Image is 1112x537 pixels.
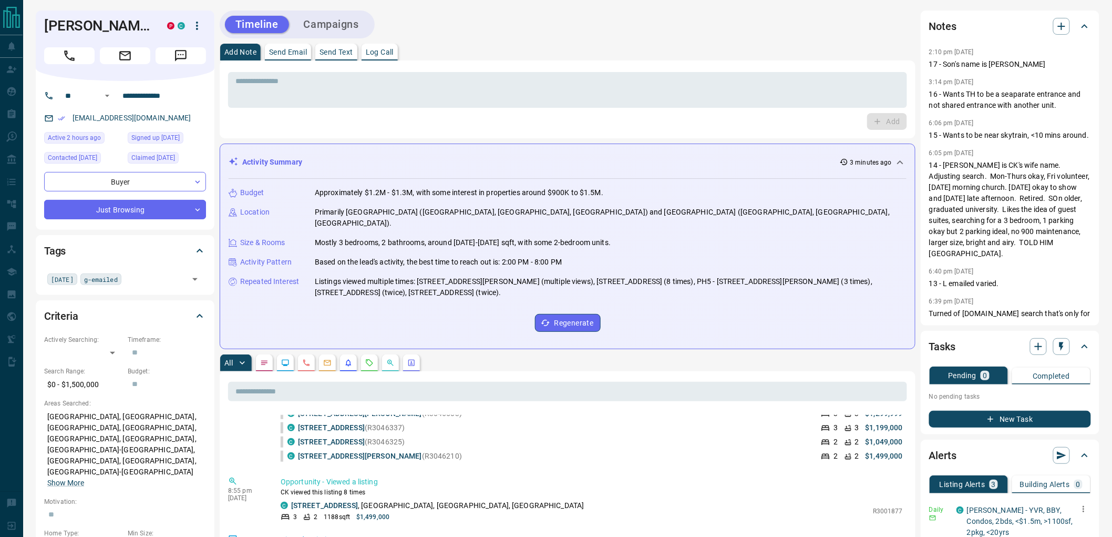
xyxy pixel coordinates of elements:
[44,200,206,219] div: Just Browsing
[929,78,974,86] p: 3:14 pm [DATE]
[242,157,302,168] p: Activity Summary
[281,488,903,497] p: CK viewed this listing 8 times
[48,133,101,143] span: Active 2 hours ago
[929,48,974,56] p: 2:10 pm [DATE]
[44,376,122,393] p: $0 - $1,500,000
[287,452,295,460] div: condos.ca
[866,422,903,433] p: $1,199,000
[260,359,269,367] svg: Notes
[293,16,369,33] button: Campaigns
[100,47,150,64] span: Email
[929,411,1091,428] button: New Task
[929,443,1091,468] div: Alerts
[240,207,270,218] p: Location
[1020,481,1070,488] p: Building Alerts
[281,502,288,509] div: condos.ca
[366,48,394,56] p: Log Call
[44,335,122,345] p: Actively Searching:
[188,272,202,287] button: Open
[131,153,175,163] span: Claimed [DATE]
[44,17,151,34] h1: [PERSON_NAME]
[386,359,395,367] svg: Opportunities
[298,438,365,446] a: [STREET_ADDRESS]
[866,437,903,448] p: $1,049,000
[1076,481,1080,488] p: 0
[929,298,974,305] p: 6:39 pm [DATE]
[940,481,985,488] p: Listing Alerts
[535,314,601,332] button: Regenerate
[315,237,611,248] p: Mostly 3 bedrooms, 2 bathrooms, around [DATE]-[DATE] sqft, with some 2-bedroom units.
[320,48,353,56] p: Send Text
[315,257,562,268] p: Based on the lead's activity, the best time to reach out is: 2:00 PM - 8:00 PM
[178,22,185,29] div: condos.ca
[58,115,65,122] svg: Email Verified
[44,308,78,325] h2: Criteria
[128,335,206,345] p: Timeframe:
[929,119,974,127] p: 6:06 pm [DATE]
[833,437,838,448] p: 2
[967,506,1073,536] a: [PERSON_NAME] - YVR, BBY, Condos, 2bds, <$1.5m, >1100sf, 2pkg, <20yrs
[48,153,97,163] span: Contacted [DATE]
[855,451,859,462] p: 2
[44,172,206,191] div: Buyer
[929,278,1091,289] p: 13 - L emailed varied.
[407,359,416,367] svg: Agent Actions
[44,367,122,376] p: Search Range:
[850,158,892,167] p: 3 minutes ago
[992,481,996,488] p: 3
[929,334,1091,359] div: Tasks
[224,359,233,367] p: All
[240,276,299,287] p: Repeated Interest
[128,132,206,147] div: Sun Mar 16 2025
[228,494,265,502] p: [DATE]
[948,372,976,379] p: Pending
[298,423,365,432] a: [STREET_ADDRESS]
[983,372,987,379] p: 0
[929,59,1091,70] p: 17 - Son's name is [PERSON_NAME]
[929,268,974,275] p: 6:40 pm [DATE]
[240,237,285,248] p: Size & Rooms
[298,422,405,433] p: (R3046337)
[240,187,264,198] p: Budget
[298,437,405,448] p: (R3046325)
[228,487,265,494] p: 8:55 pm
[44,303,206,329] div: Criteria
[51,274,74,285] span: [DATE]
[365,359,374,367] svg: Requests
[44,152,122,167] div: Sun Jun 01 2025
[44,47,95,64] span: Call
[128,152,206,167] div: Sat May 10 2025
[44,132,122,147] div: Fri Sep 12 2025
[929,160,1091,259] p: 14 - [PERSON_NAME] is CK's wife name. Adjusting search. Mon-Thurs okay, Fri volunteer, [DATE] mor...
[356,512,389,522] p: $1,499,000
[167,22,174,29] div: property.ca
[323,359,332,367] svg: Emails
[314,512,317,522] p: 2
[324,512,350,522] p: 1188 sqft
[291,501,358,510] a: [STREET_ADDRESS]
[929,389,1091,404] p: No pending tasks
[315,207,907,229] p: Primarily [GEOGRAPHIC_DATA] ([GEOGRAPHIC_DATA], [GEOGRAPHIC_DATA], [GEOGRAPHIC_DATA]) and [GEOGRA...
[833,422,838,433] p: 3
[131,133,180,143] span: Signed up [DATE]
[281,477,903,488] p: Opportunity - Viewed a listing
[291,500,584,511] p: , [GEOGRAPHIC_DATA], [GEOGRAPHIC_DATA], [GEOGRAPHIC_DATA]
[929,308,1091,341] p: Turned of [DOMAIN_NAME] search that's only for townhomes in all of [GEOGRAPHIC_DATA]. Not as focu...
[101,89,114,102] button: Open
[287,438,295,445] div: condos.ca
[229,153,907,172] div: Activity Summary3 minutes ago
[44,242,66,259] h2: Tags
[44,497,206,506] p: Motivation:
[929,18,956,35] h2: Notes
[929,505,950,514] p: Daily
[315,187,603,198] p: Approximately $1.2M - $1.3M, with some interest in properties around $900K to $1.5M.
[929,14,1091,39] div: Notes
[873,506,903,516] p: R3001877
[956,506,964,514] div: condos.ca
[929,149,974,157] p: 6:05 pm [DATE]
[73,114,191,122] a: [EMAIL_ADDRESS][DOMAIN_NAME]
[84,274,118,285] span: g-emailed
[293,512,297,522] p: 3
[298,452,422,460] a: [STREET_ADDRESS][PERSON_NAME]
[47,478,84,489] button: Show More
